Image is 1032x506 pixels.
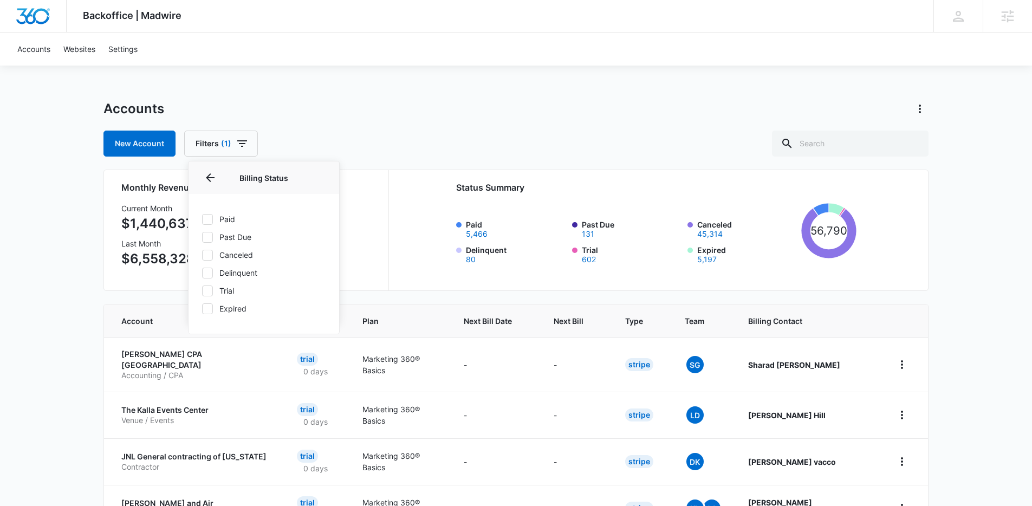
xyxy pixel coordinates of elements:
[202,231,326,243] label: Past Due
[121,405,271,416] p: The Kalla Events Center
[686,453,704,470] span: DK
[297,403,318,416] div: Trial
[202,285,326,296] label: Trial
[893,406,911,424] button: home
[102,33,144,66] a: Settings
[686,406,704,424] span: LD
[748,360,840,369] strong: Sharad [PERSON_NAME]
[202,169,219,186] button: Back
[582,230,594,238] button: Past Due
[362,450,438,473] p: Marketing 360® Basics
[466,256,476,263] button: Delinquent
[451,338,541,392] td: -
[541,338,612,392] td: -
[466,219,566,238] label: Paid
[202,303,326,314] label: Expired
[121,181,375,194] h2: Monthly Revenue
[748,315,867,327] span: Billing Contact
[202,213,326,225] label: Paid
[748,457,836,466] strong: [PERSON_NAME] vacco
[456,181,856,194] h2: Status Summary
[554,315,583,327] span: Next Bill
[184,131,258,157] button: Filters(1)
[810,224,847,237] tspan: 56,790
[121,370,271,381] p: Accounting / CPA
[121,249,215,269] p: $6,558,328.60
[464,315,512,327] span: Next Bill Date
[686,356,704,373] span: SG
[297,463,334,474] p: 0 days
[121,349,271,370] p: [PERSON_NAME] CPA [GEOGRAPHIC_DATA]
[121,462,271,472] p: Contractor
[121,405,271,426] a: The Kalla Events CenterVenue / Events
[202,172,326,184] p: Billing Status
[625,455,653,468] div: Stripe
[362,315,438,327] span: Plan
[221,140,231,147] span: (1)
[697,256,717,263] button: Expired
[362,404,438,426] p: Marketing 360® Basics
[83,10,181,21] span: Backoffice | Madwire
[541,438,612,485] td: -
[893,453,911,470] button: home
[697,219,797,238] label: Canceled
[121,349,271,381] a: [PERSON_NAME] CPA [GEOGRAPHIC_DATA]Accounting / CPA
[362,353,438,376] p: Marketing 360® Basics
[451,438,541,485] td: -
[11,33,57,66] a: Accounts
[451,392,541,438] td: -
[202,249,326,261] label: Canceled
[697,230,723,238] button: Canceled
[893,356,911,373] button: home
[297,416,334,427] p: 0 days
[466,244,566,263] label: Delinquent
[121,203,215,214] h3: Current Month
[57,33,102,66] a: Websites
[541,392,612,438] td: -
[121,451,271,472] a: JNL General contracting of [US_STATE]Contractor
[202,267,326,278] label: Delinquent
[697,244,797,263] label: Expired
[582,244,681,263] label: Trial
[685,315,706,327] span: Team
[121,451,271,462] p: JNL General contracting of [US_STATE]
[297,353,318,366] div: Trial
[582,256,596,263] button: Trial
[121,415,271,426] p: Venue / Events
[911,100,929,118] button: Actions
[297,450,318,463] div: Trial
[103,101,164,117] h1: Accounts
[121,214,215,233] p: $1,440,637.64
[466,230,488,238] button: Paid
[582,219,681,238] label: Past Due
[103,131,176,157] a: New Account
[121,238,215,249] h3: Last Month
[625,408,653,421] div: Stripe
[772,131,929,157] input: Search
[121,315,255,327] span: Account
[625,358,653,371] div: Stripe
[748,411,826,420] strong: [PERSON_NAME] Hill
[297,366,334,377] p: 0 days
[625,315,643,327] span: Type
